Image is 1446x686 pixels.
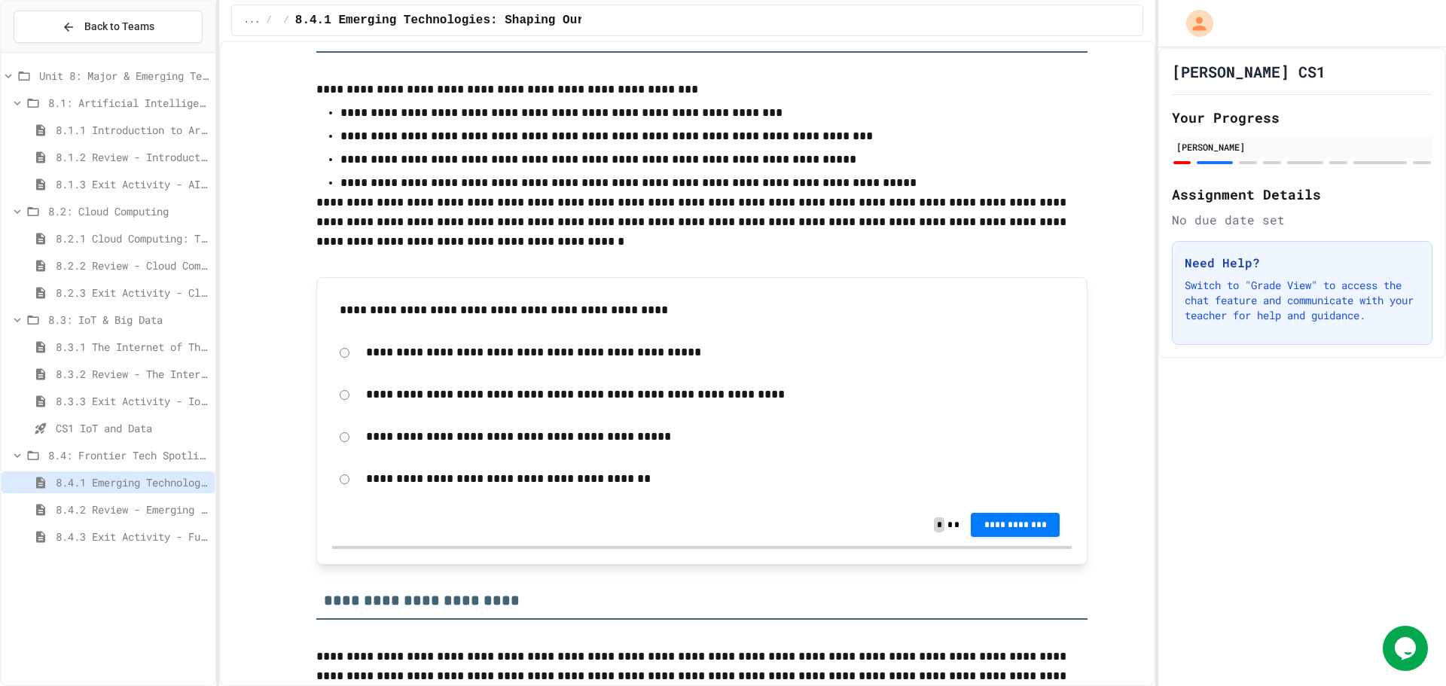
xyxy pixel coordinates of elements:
[56,176,209,192] span: 8.1.3 Exit Activity - AI Detective
[1176,140,1428,154] div: [PERSON_NAME]
[48,312,209,328] span: 8.3: IoT & Big Data
[56,502,209,517] span: 8.4.2 Review - Emerging Technologies: Shaping Our Digital Future
[1185,254,1420,272] h3: Need Help?
[56,366,209,382] span: 8.3.2 Review - The Internet of Things and Big Data
[56,420,209,436] span: CS1 IoT and Data
[48,203,209,219] span: 8.2: Cloud Computing
[284,14,289,26] span: /
[56,122,209,138] span: 8.1.1 Introduction to Artificial Intelligence
[56,529,209,544] span: 8.4.3 Exit Activity - Future Tech Challenge
[266,14,271,26] span: /
[1172,211,1432,229] div: No due date set
[84,19,154,35] span: Back to Teams
[56,285,209,300] span: 8.2.3 Exit Activity - Cloud Service Detective
[1172,107,1432,128] h2: Your Progress
[56,258,209,273] span: 8.2.2 Review - Cloud Computing
[1170,6,1217,41] div: My Account
[56,393,209,409] span: 8.3.3 Exit Activity - IoT Data Detective Challenge
[1172,61,1325,82] h1: [PERSON_NAME] CS1
[14,11,203,43] button: Back to Teams
[244,14,261,26] span: ...
[56,339,209,355] span: 8.3.1 The Internet of Things and Big Data: Our Connected Digital World
[1383,626,1431,671] iframe: chat widget
[1185,278,1420,323] p: Switch to "Grade View" to access the chat feature and communicate with your teacher for help and ...
[48,447,209,463] span: 8.4: Frontier Tech Spotlight
[39,68,209,84] span: Unit 8: Major & Emerging Technologies
[56,230,209,246] span: 8.2.1 Cloud Computing: Transforming the Digital World
[1172,184,1432,205] h2: Assignment Details
[295,11,693,29] span: 8.4.1 Emerging Technologies: Shaping Our Digital Future
[48,95,209,111] span: 8.1: Artificial Intelligence Basics
[56,149,209,165] span: 8.1.2 Review - Introduction to Artificial Intelligence
[56,474,209,490] span: 8.4.1 Emerging Technologies: Shaping Our Digital Future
